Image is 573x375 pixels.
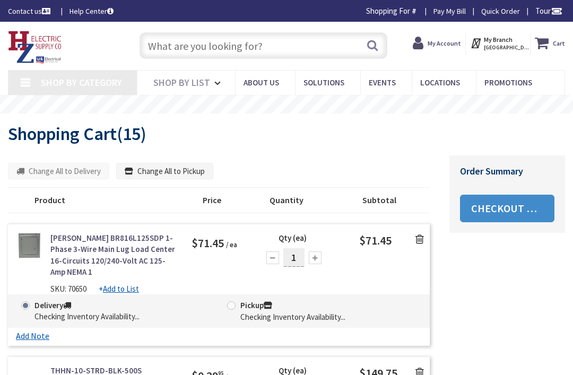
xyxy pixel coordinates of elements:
span: Tour [535,6,562,16]
strong: My Account [428,39,461,47]
div: Checking Inventory Availability... [34,311,140,322]
small: / ea [226,241,237,250]
strong: Subtotal [362,195,396,205]
strong: Quantity [270,195,303,205]
div: My Branch [GEOGRAPHIC_DATA], [GEOGRAPHIC_DATA] [470,33,526,53]
span: (15) [117,123,146,145]
span: Shop By List [153,76,210,89]
h1: Shopping Cart [8,124,565,144]
img: Eaton BR816L125SDP 1-Phase 3-Wire Main Lug Load Center 16-Circuits 120/240-Volt AC 125-Amp NEMA 1 [16,232,42,259]
span: [GEOGRAPHIC_DATA], [GEOGRAPHIC_DATA] [484,44,529,51]
button: Change All to Pickup [116,163,213,180]
span: $71.45 [192,233,224,253]
strong: Pickup [240,300,272,310]
strong: My Branch [484,36,513,43]
a: [PERSON_NAME] BR816L125SDP 1-Phase 3-Wire Main Lug Load Center 16-Circuits 120/240-Volt AC 125-Am... [50,232,176,278]
strong: Price [203,195,221,205]
span: Locations [420,77,460,88]
div: Checking Inventory Availability... [240,311,345,322]
a: Help Center [70,6,114,16]
span: $71.45 [359,230,392,250]
strong: # [412,6,416,16]
button: Change All to Delivery [8,163,109,180]
span: Solutions [303,77,344,88]
u: Add to List [103,284,139,294]
span: Shopping For [366,6,410,16]
strong: Cart [553,33,565,53]
span: Shop By Category [41,76,122,89]
span: About Us [244,77,279,88]
a: Cart [535,33,565,53]
img: HZ Electric Supply [8,31,62,64]
span: Events [369,77,396,88]
span: SKU: 70650 [50,284,86,294]
input: What are you looking for? [140,32,388,59]
a: +Add to List [99,283,139,294]
a: Add Note [16,331,49,341]
a: Quick Order [481,6,520,16]
a: Pay My Bill [433,6,466,16]
a: Checkout Now [460,195,554,222]
a: My Account [413,33,461,53]
span: Promotions [484,77,532,88]
a: Contact us [8,6,53,16]
h4: Order Summary [460,166,554,177]
strong: Product [34,195,65,205]
span: Qty (ea) [279,233,307,243]
strong: Delivery [34,300,71,310]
